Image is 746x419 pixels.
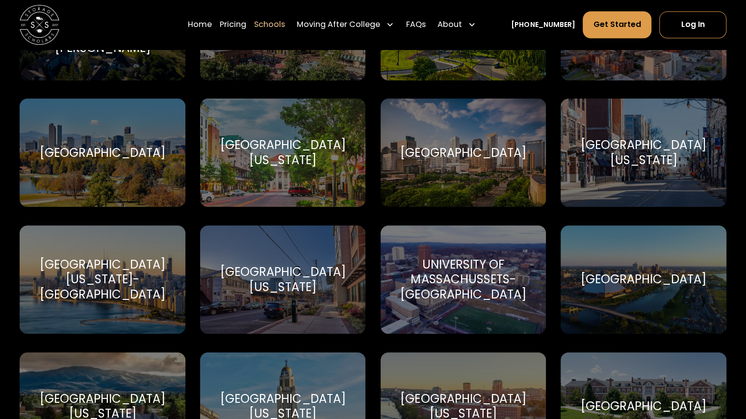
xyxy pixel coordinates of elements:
[200,99,365,207] a: Go to selected school
[583,11,651,38] a: Get Started
[40,146,165,160] div: [GEOGRAPHIC_DATA]
[434,11,480,38] div: About
[297,19,380,30] div: Moving After College
[293,11,398,38] div: Moving After College
[392,257,534,302] div: University of Massachussets-[GEOGRAPHIC_DATA]
[581,272,706,287] div: [GEOGRAPHIC_DATA]
[200,225,365,334] a: Go to selected school
[20,5,59,45] img: Storage Scholars main logo
[31,257,173,302] div: [GEOGRAPHIC_DATA][US_STATE]-[GEOGRAPHIC_DATA]
[212,138,354,167] div: [GEOGRAPHIC_DATA][US_STATE]
[437,19,462,30] div: About
[561,99,726,207] a: Go to selected school
[381,225,546,334] a: Go to selected school
[511,20,575,30] a: [PHONE_NUMBER]
[659,11,726,38] a: Log In
[20,99,185,207] a: Go to selected school
[220,11,246,38] a: Pricing
[188,11,212,38] a: Home
[212,265,354,294] div: [GEOGRAPHIC_DATA][US_STATE]
[400,146,526,160] div: [GEOGRAPHIC_DATA]
[406,11,425,38] a: FAQs
[254,11,285,38] a: Schools
[381,99,546,207] a: Go to selected school
[561,225,726,334] a: Go to selected school
[572,138,714,167] div: [GEOGRAPHIC_DATA][US_STATE]
[581,399,706,414] div: [GEOGRAPHIC_DATA]
[20,225,185,334] a: Go to selected school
